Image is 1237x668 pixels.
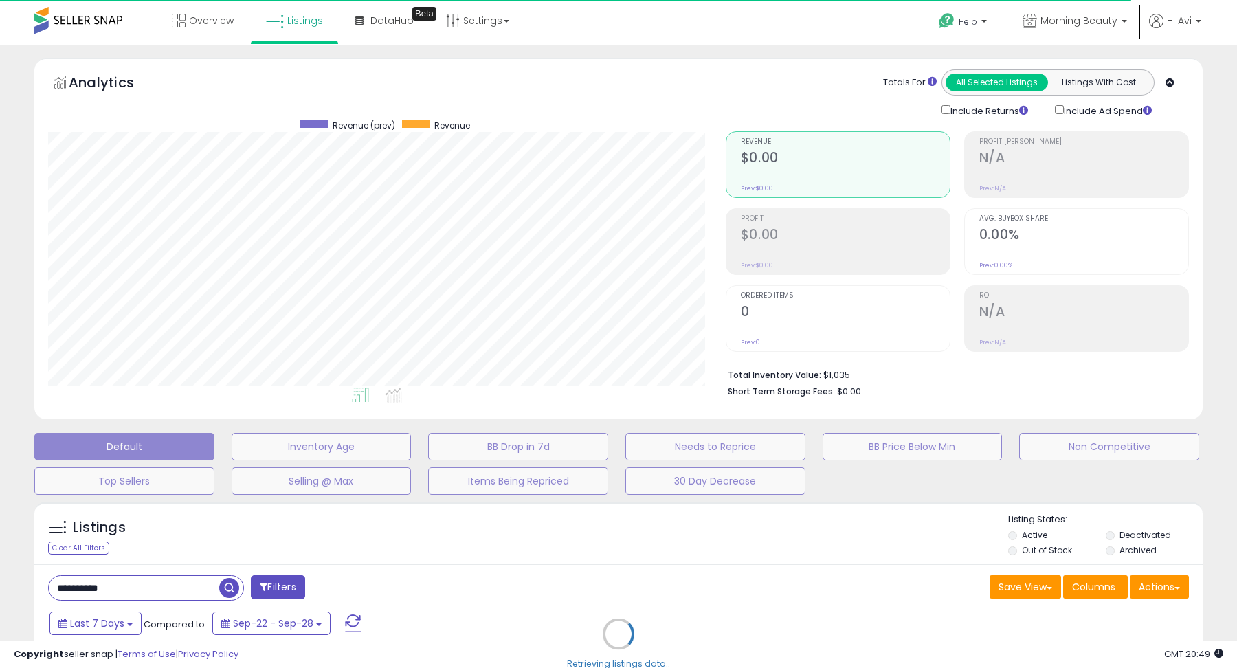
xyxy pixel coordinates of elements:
[434,120,470,131] span: Revenue
[979,215,1188,223] span: Avg. Buybox Share
[928,2,1001,45] a: Help
[741,184,773,192] small: Prev: $0.00
[741,138,950,146] span: Revenue
[979,292,1188,300] span: ROI
[34,467,214,495] button: Top Sellers
[1040,14,1117,27] span: Morning Beauty
[883,76,937,89] div: Totals For
[979,227,1188,245] h2: 0.00%
[938,12,955,30] i: Get Help
[34,433,214,460] button: Default
[625,433,805,460] button: Needs to Reprice
[625,467,805,495] button: 30 Day Decrease
[741,292,950,300] span: Ordered Items
[946,74,1048,91] button: All Selected Listings
[189,14,234,27] span: Overview
[14,647,64,660] strong: Copyright
[959,16,977,27] span: Help
[1047,74,1150,91] button: Listings With Cost
[232,467,412,495] button: Selling @ Max
[979,150,1188,168] h2: N/A
[1045,102,1174,118] div: Include Ad Spend
[741,227,950,245] h2: $0.00
[823,433,1003,460] button: BB Price Below Min
[728,366,1179,382] li: $1,035
[979,338,1006,346] small: Prev: N/A
[1019,433,1199,460] button: Non Competitive
[728,386,835,397] b: Short Term Storage Fees:
[728,369,821,381] b: Total Inventory Value:
[412,7,436,21] div: Tooltip anchor
[287,14,323,27] span: Listings
[69,73,161,96] h5: Analytics
[979,184,1006,192] small: Prev: N/A
[979,304,1188,322] h2: N/A
[1167,14,1192,27] span: Hi Avi
[741,338,760,346] small: Prev: 0
[428,467,608,495] button: Items Being Repriced
[1149,14,1201,45] a: Hi Avi
[14,648,238,661] div: seller snap | |
[979,261,1012,269] small: Prev: 0.00%
[837,385,861,398] span: $0.00
[232,433,412,460] button: Inventory Age
[931,102,1045,118] div: Include Returns
[979,138,1188,146] span: Profit [PERSON_NAME]
[333,120,395,131] span: Revenue (prev)
[741,150,950,168] h2: $0.00
[428,433,608,460] button: BB Drop in 7d
[370,14,414,27] span: DataHub
[741,261,773,269] small: Prev: $0.00
[741,215,950,223] span: Profit
[741,304,950,322] h2: 0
